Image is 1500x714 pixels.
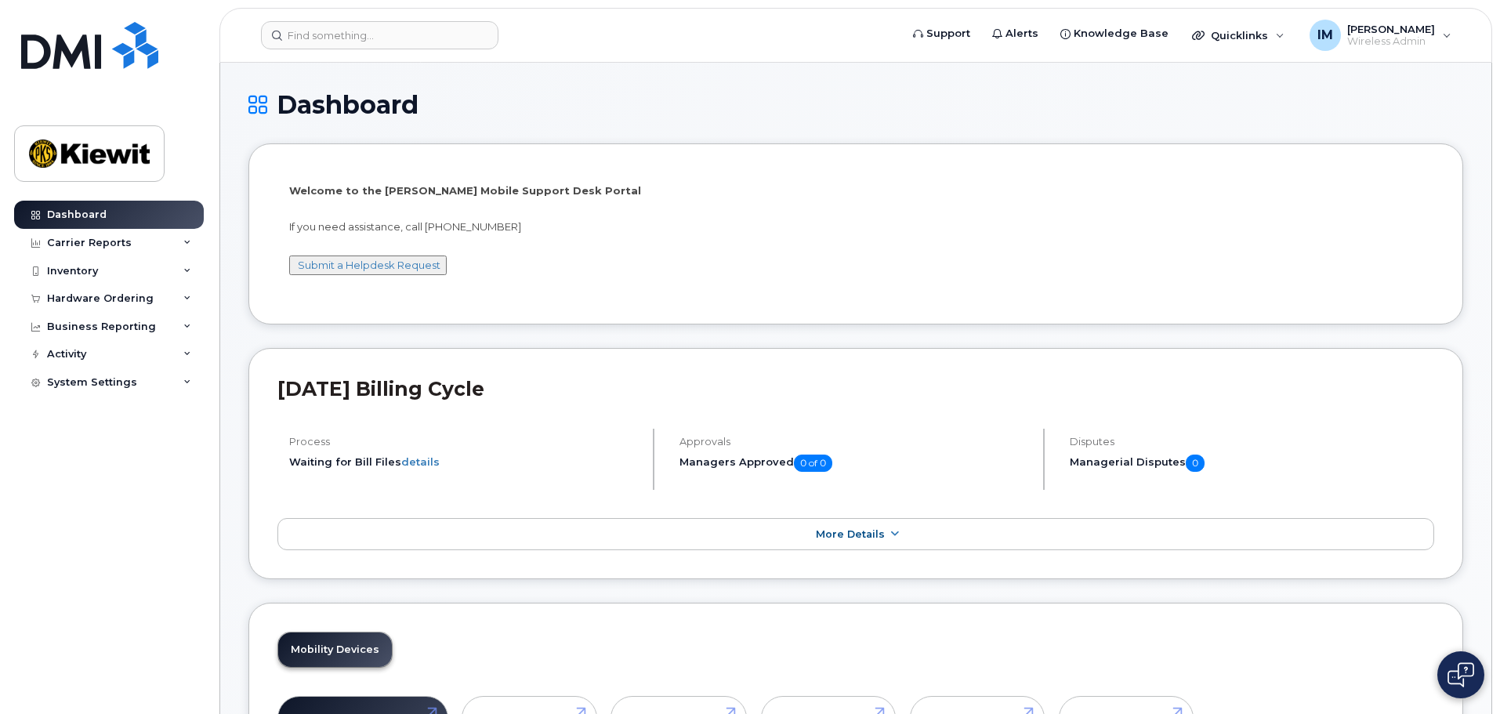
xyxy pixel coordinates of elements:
p: Welcome to the [PERSON_NAME] Mobile Support Desk Portal [289,183,1422,198]
span: More Details [816,528,885,540]
h5: Managers Approved [679,455,1030,472]
p: If you need assistance, call [PHONE_NUMBER] [289,219,1422,234]
h5: Managerial Disputes [1070,455,1434,472]
h4: Process [289,436,639,448]
h1: Dashboard [248,91,1463,118]
h2: [DATE] Billing Cycle [277,377,1434,400]
li: Waiting for Bill Files [289,455,639,469]
span: 0 [1186,455,1205,472]
h4: Disputes [1070,436,1434,448]
a: Mobility Devices [278,632,392,667]
a: Submit a Helpdesk Request [298,259,440,271]
button: Submit a Helpdesk Request [289,256,447,275]
a: details [401,455,440,468]
h4: Approvals [679,436,1030,448]
span: 0 of 0 [794,455,832,472]
img: Open chat [1447,662,1474,687]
